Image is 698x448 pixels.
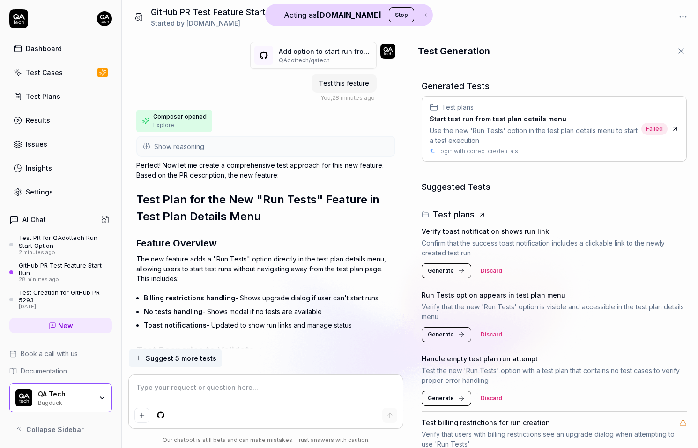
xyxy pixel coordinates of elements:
h4: AI Chat [22,215,46,224]
div: Test PR for QAdottech Run Start Option [19,234,112,249]
div: GitHub PR Test Feature Start Run [19,261,112,277]
span: You [320,94,331,101]
span: Toast notifications [144,321,207,329]
span: Test Scenarios to Validate [136,344,254,356]
img: QA Tech Logo [15,389,32,406]
span: Test plans [442,102,474,112]
h3: Generated Tests [422,80,687,92]
h4: Run Tests option appears in test plan menu [422,290,565,300]
button: QA Tech LogoQA TechBugduck [9,383,112,412]
span: Failed [641,123,668,135]
p: QAdottech / qatech [279,56,372,65]
button: Add attachment [134,408,149,423]
p: Perfect! Now let me create a comprehensive test approach for this new feature. Based on the PR de... [136,160,396,180]
a: Test PR for QAdottech Run Start Option2 minutes ago [9,234,112,255]
div: Use the new 'Run Tests' option in the test plan details menu to start a test execution [430,126,638,145]
img: 7ccf6c19-61ad-4a6c-8811-018b02a1b829.jpg [97,11,112,26]
a: Results [9,111,112,129]
span: Book a call with us [21,349,78,358]
div: Results [26,115,50,125]
div: [DATE] [19,304,112,310]
div: , 28 minutes ago [320,94,375,102]
a: GitHub PR Test Feature Start Run28 minutes ago [9,261,112,283]
div: Dashboard [26,44,62,53]
button: Collapse Sidebar [9,420,112,439]
h4: Test billing restrictions for run creation [422,418,550,427]
button: Generate [422,263,471,278]
div: Insights [26,163,52,173]
span: Billing restrictions handling [144,294,235,302]
button: Stop [389,7,414,22]
button: Show reasoning [137,137,395,156]
span: Generate [428,267,454,275]
button: Generate [422,327,471,342]
a: Issues [9,135,112,153]
a: Test Cases [9,63,112,82]
button: Suggest 5 more tests [129,349,222,367]
h4: Verify toast notification shows run link [422,226,549,236]
button: Composer openedExplore [136,110,212,132]
a: Documentation [9,366,112,376]
div: 2 minutes ago [19,249,112,256]
p: Confirm that the success toast notification includes a clickable link to the newly created test run [422,238,687,258]
p: The new feature adds a "Run Tests" option directly in the test plan details menu, allowing users ... [136,254,396,284]
div: Started by [151,18,282,28]
span: Explore [153,121,174,129]
li: - Shows modal if no tests are available [144,305,396,318]
a: Login with correct credentials [437,147,518,156]
a: Test plansStart test run from test plan details menuUse the new 'Run Tests' option in the test pl... [422,96,687,162]
div: Test Cases [26,67,63,77]
div: QA Tech [38,390,92,398]
button: Generate [422,391,471,406]
span: Collapse Sidebar [26,425,84,434]
span: Generate [428,330,454,339]
div: Settings [26,187,53,197]
span: Composer opened [153,112,207,121]
p: Add option to start run from the test plan details menu (# 5312 ) [279,46,372,56]
div: Our chatbot is still beta and can make mistakes. Trust answers with caution. [129,436,402,444]
a: Settings [9,183,112,201]
h1: GitHub PR Test Feature Start Run [151,6,282,18]
span: New [58,321,73,330]
div: 28 minutes ago [19,276,112,283]
h3: Suggested Tests [422,180,687,193]
p: Test the new 'Run Tests' option with a test plan that contains no test cases to verify proper err... [422,366,687,385]
span: Feature Overview [136,238,217,249]
li: - Shows upgrade dialog if user can't start runs [144,291,396,305]
span: Generate [428,394,454,403]
button: Discard [475,391,508,406]
a: Test Plans [9,87,112,105]
span: [DOMAIN_NAME] [186,19,240,27]
button: Discard [475,327,508,342]
img: 7ccf6c19-61ad-4a6c-8811-018b02a1b829.jpg [380,44,395,59]
div: Test Creation for GitHub PR 5293 [19,289,112,304]
span: Documentation [21,366,67,376]
span: No tests handling [144,307,202,315]
a: Test Creation for GitHub PR 5293[DATE] [9,289,112,310]
span: Test Plan for the New "Run Tests" Feature in Test Plan Details Menu [136,193,379,223]
span: Suggest 5 more tests [146,353,216,363]
h3: Test plans [433,208,475,221]
h1: Test Generation [418,44,490,58]
button: Add option to start run from the test plan details menu(#5312)QAdottech/qatech [250,42,377,69]
a: New [9,318,112,333]
a: Dashboard [9,39,112,58]
div: Issues [26,139,47,149]
h4: Handle empty test plan run attempt [422,354,538,364]
span: Test this feature [319,79,369,87]
a: Book a call with us [9,349,112,358]
h3: Start test run from test plan details menu [430,114,638,124]
button: Discard [475,263,508,278]
p: Verify that the new 'Run Tests' option is visible and accessible in the test plan details menu [422,302,687,321]
div: Test Plans [26,91,60,101]
div: Bugduck [38,398,92,406]
span: Show reasoning [154,142,204,151]
a: Insights [9,159,112,177]
li: - Updated to show run links and manage status [144,318,396,332]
